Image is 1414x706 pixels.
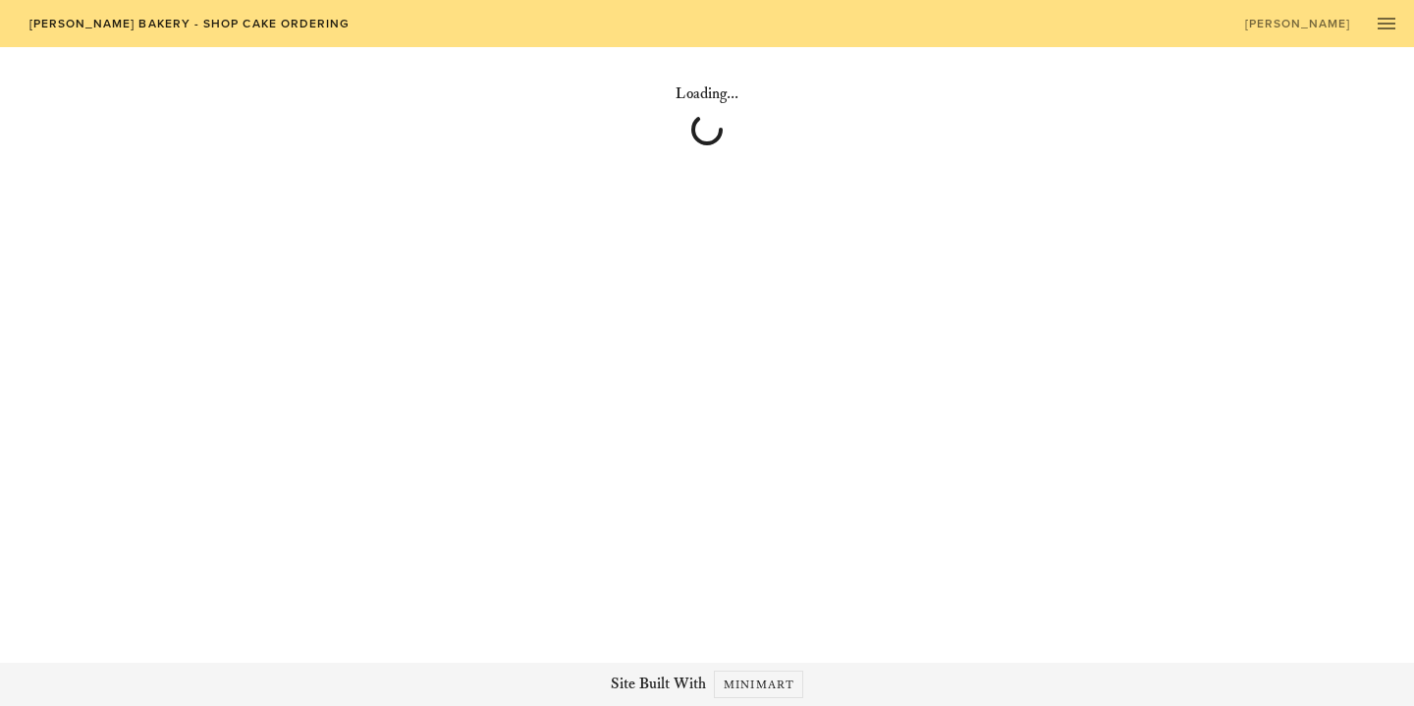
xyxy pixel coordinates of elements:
[27,17,350,30] span: [PERSON_NAME] Bakery - Shop Cake Ordering
[723,678,794,692] span: Minimart
[611,673,706,696] span: Site Built With
[1231,10,1363,37] a: [PERSON_NAME]
[1244,17,1351,30] span: [PERSON_NAME]
[16,10,362,37] a: [PERSON_NAME] Bakery - Shop Cake Ordering
[714,671,803,698] a: Minimart
[161,82,1254,106] h4: Loading...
